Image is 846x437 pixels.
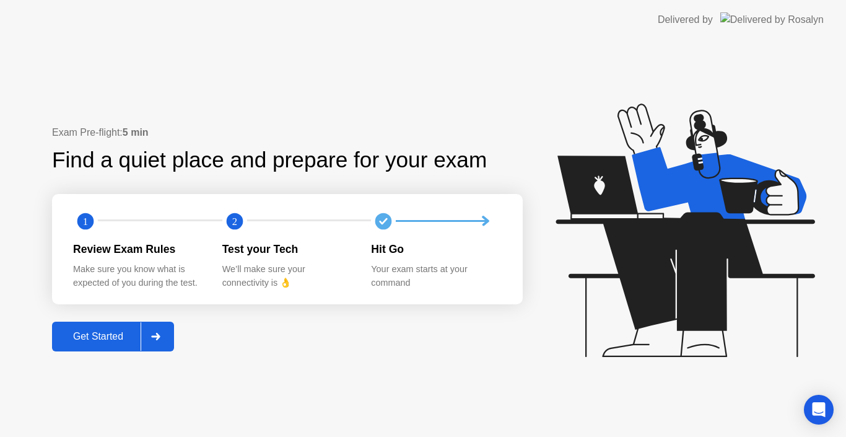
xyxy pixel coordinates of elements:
[804,395,834,425] div: Open Intercom Messenger
[52,322,174,351] button: Get Started
[56,331,141,342] div: Get Started
[52,144,489,177] div: Find a quiet place and prepare for your exam
[371,263,500,289] div: Your exam starts at your command
[52,125,523,140] div: Exam Pre-flight:
[73,241,203,257] div: Review Exam Rules
[73,263,203,289] div: Make sure you know what is expected of you during the test.
[371,241,500,257] div: Hit Go
[232,215,237,227] text: 2
[720,12,824,27] img: Delivered by Rosalyn
[222,263,352,289] div: We’ll make sure your connectivity is 👌
[123,127,149,138] b: 5 min
[658,12,713,27] div: Delivered by
[83,215,88,227] text: 1
[222,241,352,257] div: Test your Tech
